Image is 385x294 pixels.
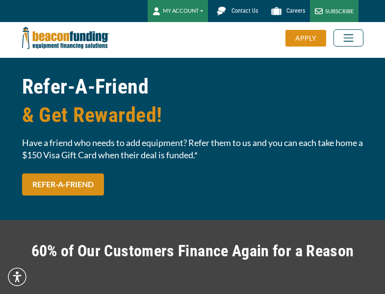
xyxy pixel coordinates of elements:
button: Toggle navigation [334,29,363,47]
a: REFER-A-FRIEND [22,173,104,196]
a: Contact Us [208,2,263,20]
span: Careers [286,7,305,14]
img: Beacon Funding Corporation logo [22,22,109,54]
img: Beacon Funding Careers [268,2,285,20]
a: APPLY [285,30,334,47]
div: APPLY [285,30,326,47]
span: & Get Rewarded! [22,101,363,129]
img: Beacon Funding chat [213,2,230,20]
h1: Refer-A-Friend [22,73,363,129]
h2: 60% of Our Customers Finance Again for a Reason [22,240,363,262]
a: Careers [263,2,310,20]
span: Have a friend who needs to add equipment? Refer them to us and you can each take home a $150 Visa... [22,137,363,161]
span: Contact Us [231,7,258,14]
